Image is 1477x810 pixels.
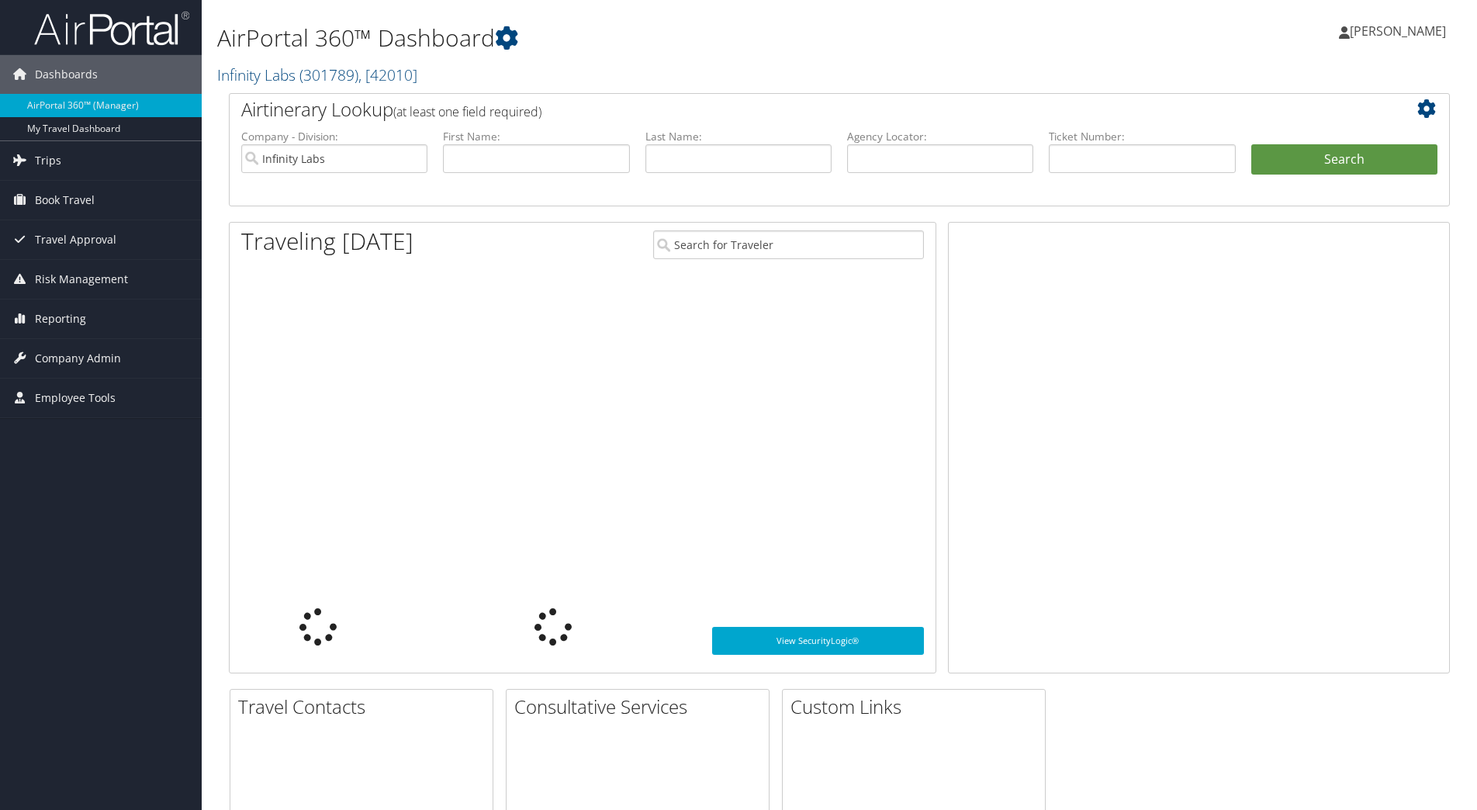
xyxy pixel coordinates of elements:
[238,694,493,720] h2: Travel Contacts
[35,55,98,94] span: Dashboards
[241,225,413,258] h1: Traveling [DATE]
[34,10,189,47] img: airportal-logo.png
[299,64,358,85] span: ( 301789 )
[35,299,86,338] span: Reporting
[1251,144,1437,175] button: Search
[35,379,116,417] span: Employee Tools
[393,103,541,120] span: (at least one field required)
[35,220,116,259] span: Travel Approval
[217,22,1046,54] h1: AirPortal 360™ Dashboard
[358,64,417,85] span: , [ 42010 ]
[35,339,121,378] span: Company Admin
[790,694,1045,720] h2: Custom Links
[35,260,128,299] span: Risk Management
[1049,129,1235,144] label: Ticket Number:
[241,96,1336,123] h2: Airtinerary Lookup
[241,129,427,144] label: Company - Division:
[712,627,924,655] a: View SecurityLogic®
[847,129,1033,144] label: Agency Locator:
[514,694,769,720] h2: Consultative Services
[35,181,95,220] span: Book Travel
[1350,22,1446,40] span: [PERSON_NAME]
[645,129,832,144] label: Last Name:
[443,129,629,144] label: First Name:
[217,64,417,85] a: Infinity Labs
[35,141,61,180] span: Trips
[1339,8,1461,54] a: [PERSON_NAME]
[653,230,924,259] input: Search for Traveler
